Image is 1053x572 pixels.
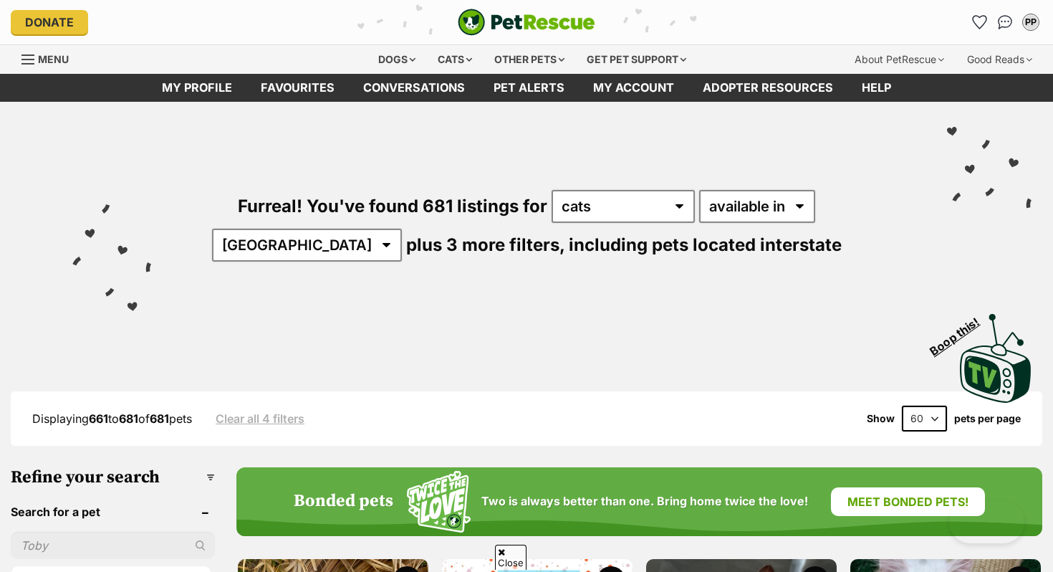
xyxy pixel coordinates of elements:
a: Conversations [994,11,1016,34]
div: Other pets [484,45,574,74]
a: Boop this! [960,301,1032,406]
img: logo-cat-932fe2b9b8326f06289b0f2fb663e598f794de774fb13d1741a6617ecf9a85b4.svg [458,9,595,36]
span: Menu [38,53,69,65]
a: Favourites [246,74,349,102]
span: Close [495,545,526,570]
a: My profile [148,74,246,102]
div: About PetRescue [845,45,954,74]
span: Displaying to of pets [32,411,192,426]
a: Donate [11,10,88,34]
div: PP [1024,15,1038,29]
div: Get pet support [577,45,696,74]
ul: Account quick links [968,11,1042,34]
a: PetRescue [458,9,595,36]
div: Good Reads [957,45,1042,74]
a: Clear all 4 filters [216,412,304,425]
strong: 681 [150,411,169,426]
button: My account [1019,11,1042,34]
h3: Refine your search [11,467,215,487]
span: Boop this! [928,306,994,358]
img: PetRescue TV logo [960,314,1032,403]
span: including pets located interstate [569,234,842,255]
input: Toby [11,532,215,559]
span: plus 3 more filters, [406,234,564,255]
label: pets per page [954,413,1021,424]
span: Two is always better than one. Bring home twice the love! [481,495,808,508]
span: Show [867,413,895,424]
a: Adopter resources [688,74,847,102]
h4: Bonded pets [294,492,393,512]
a: Meet bonded pets! [831,487,985,516]
img: chat-41dd97257d64d25036548639549fe6c8038ab92f7586957e7f3b1b290dea8141.svg [998,15,1013,29]
div: Cats [428,45,482,74]
span: Furreal! You've found 681 listings for [238,196,547,216]
a: Menu [21,45,79,71]
img: Squiggle [407,471,471,533]
div: Dogs [368,45,425,74]
strong: 661 [89,411,108,426]
iframe: Help Scout Beacon - Open [949,500,1024,543]
a: Help [847,74,905,102]
a: Favourites [968,11,991,34]
a: My account [579,74,688,102]
strong: 681 [119,411,138,426]
a: conversations [349,74,479,102]
a: Pet alerts [479,74,579,102]
header: Search for a pet [11,505,215,518]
